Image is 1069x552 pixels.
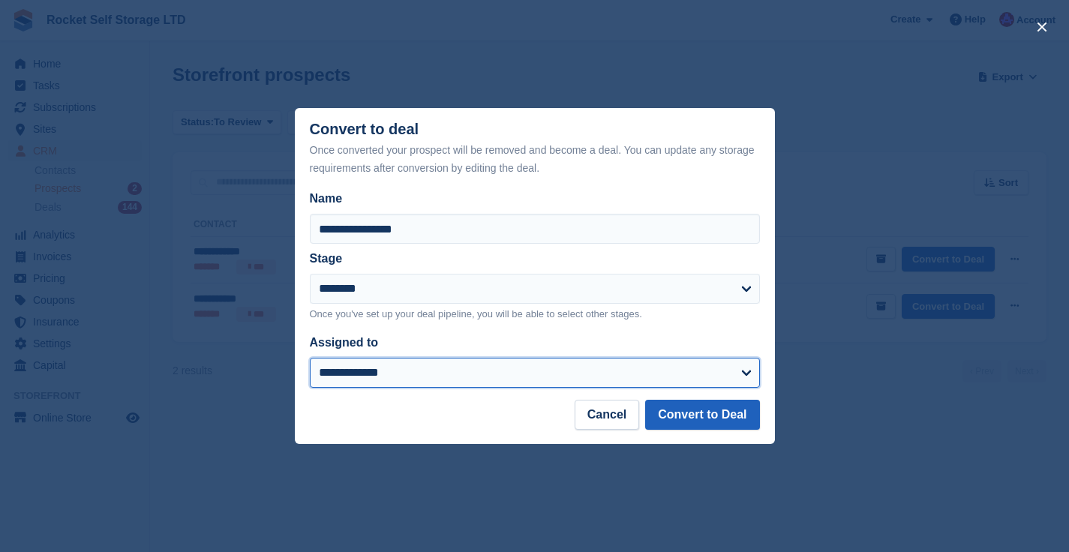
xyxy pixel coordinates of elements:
[310,336,379,349] label: Assigned to
[310,307,760,322] p: Once you've set up your deal pipeline, you will be able to select other stages.
[310,141,760,177] div: Once converted your prospect will be removed and become a deal. You can update any storage requir...
[310,190,760,208] label: Name
[575,400,639,430] button: Cancel
[310,121,760,177] div: Convert to deal
[1030,15,1054,39] button: close
[645,400,759,430] button: Convert to Deal
[310,252,343,265] label: Stage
